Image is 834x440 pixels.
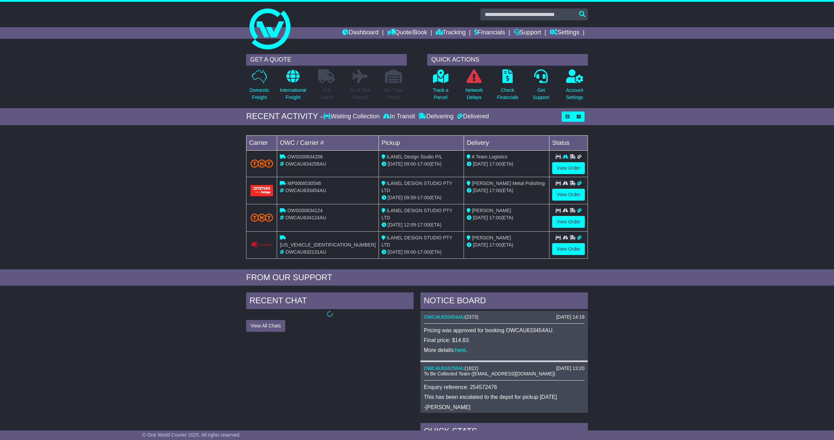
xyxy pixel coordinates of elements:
span: To Be Collected Team ([EMAIL_ADDRESS][DOMAIN_NAME]) [424,371,555,376]
span: 09:59 [404,195,416,200]
div: FROM OUR SUPPORT [246,273,588,283]
a: Tracking [436,27,466,39]
span: 12:09 [404,222,416,227]
div: - (ETA) [382,249,461,256]
span: 17:00 [417,195,429,200]
span: OWCAU633454AU [285,188,326,193]
a: OWCAU633454AU [424,314,465,320]
a: View Order [552,216,585,228]
span: 17:00 [417,249,429,255]
span: [DATE] [388,161,403,167]
a: Quote/Book [387,27,427,39]
span: OWS000634258 [287,154,323,159]
span: 17:00 [489,215,501,220]
span: 17:00 [489,242,501,248]
div: Delivered [455,113,489,120]
p: International Freight [280,87,306,101]
p: Check Financials [497,87,518,101]
div: - (ETA) [382,194,461,201]
span: [DATE] [388,195,403,200]
span: [US_VEHICLE_IDENTIFICATION_NUMBER] [280,242,375,248]
span: 17:00 [489,161,501,167]
span: OWCAU634258AU [285,161,326,167]
a: Settings [549,27,579,39]
div: GET A QUOTE [246,54,407,66]
p: Enquiry reference: 254572476 [424,384,584,390]
div: [DATE] 13:20 [556,366,584,371]
p: Air / Sea Depot [384,87,403,101]
a: InternationalFreight [279,69,306,105]
p: More details: . [424,347,584,353]
span: OWCAU632131AU [285,249,326,255]
td: Carrier [246,135,277,150]
div: Waiting Collection [323,113,381,120]
span: MP0068530546 [287,181,321,186]
a: OWCAU634258AU [424,366,465,371]
p: Track a Parcel [433,87,448,101]
p: Full Loads [318,87,335,101]
span: 09:00 [404,161,416,167]
span: [PERSON_NAME] [472,208,511,213]
img: TNT_Domestic.png [251,159,273,168]
div: RECENT CHAT [246,292,414,311]
a: Dashboard [342,27,379,39]
img: Couriers_Please.png [251,241,273,249]
span: ILANEL Design Studio P/L [387,154,443,159]
div: ( ) [424,366,584,371]
div: In Transit [381,113,417,120]
td: OWC / Carrier # [277,135,379,150]
a: AccountSettings [566,69,584,105]
div: - (ETA) [382,221,461,229]
div: NOTICE BOARD [420,292,588,311]
a: NetworkDelays [465,69,483,105]
span: © One World Courier 2025. All rights reserved. [142,432,241,438]
div: (ETA) [467,160,546,168]
span: [DATE] [473,188,488,193]
p: Get Support [533,87,549,101]
span: 17:00 [417,161,429,167]
div: [DATE] 14:19 [556,314,584,320]
td: Status [549,135,588,150]
a: Financials [474,27,505,39]
p: -[PERSON_NAME] [424,404,584,410]
a: here [455,347,466,353]
span: [DATE] [388,249,403,255]
span: OWS000634124 [287,208,323,213]
div: Delivering [417,113,455,120]
p: Air & Sea Freight [350,87,370,101]
span: 09:00 [404,249,416,255]
span: [PERSON_NAME] [472,235,511,240]
div: RECENT ACTIVITY - [246,112,323,121]
div: (ETA) [467,214,546,221]
div: ( ) [424,314,584,320]
span: 17:00 [489,188,501,193]
div: QUICK ACTIONS [427,54,588,66]
span: 17:00 [417,222,429,227]
span: ILANEL DESIGN STUDIO PTY LTD [382,181,452,193]
span: [DATE] [473,242,488,248]
span: OWCAU634124AU [285,215,326,220]
p: Domestic Freight [250,87,269,101]
a: View Order [552,162,585,174]
span: A Team Logistics [472,154,508,159]
div: - (ETA) [382,160,461,168]
div: (ETA) [467,187,546,194]
img: TNT_Domestic.png [251,214,273,222]
button: View All Chats [246,320,285,332]
a: GetSupport [532,69,550,105]
td: Delivery [464,135,549,150]
span: [DATE] [473,215,488,220]
td: Pickup [379,135,464,150]
a: DomesticFreight [249,69,270,105]
p: This has been escalated to the depot for pickup [DATE] [424,394,584,400]
a: CheckFinancials [497,69,519,105]
div: (ETA) [467,241,546,249]
span: ILANEL DESIGN STUDIO PTY LTD [382,235,452,248]
span: 2373 [466,314,477,320]
p: Final price: $14.83. [424,337,584,343]
a: View Order [552,189,585,201]
span: ILANEL DESIGN STUDIO PTY LTD [382,208,452,220]
span: [DATE] [388,222,403,227]
span: [PERSON_NAME] Metal Polishing [472,181,545,186]
span: 1822 [466,366,477,371]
